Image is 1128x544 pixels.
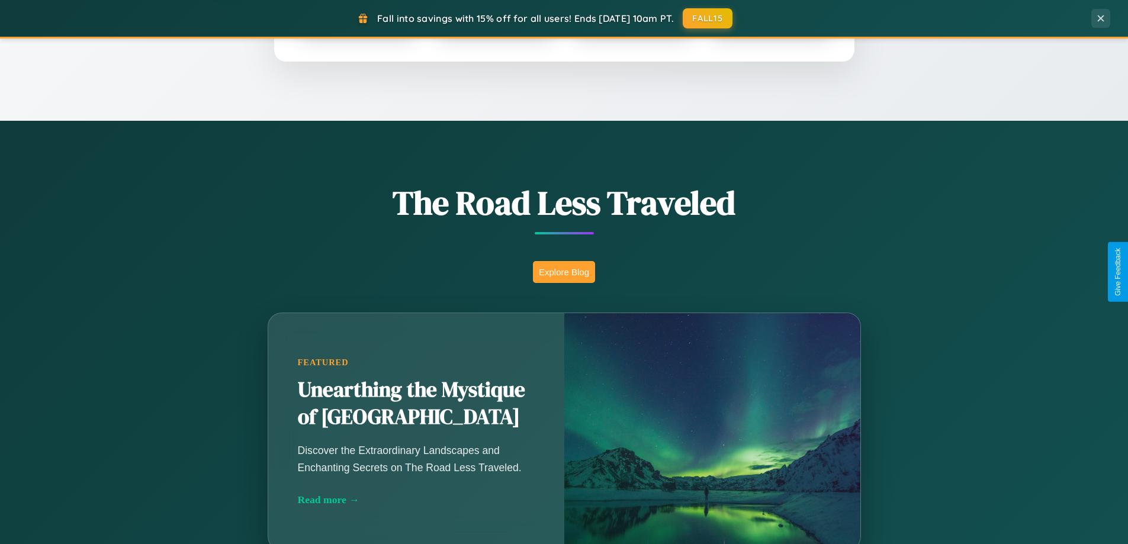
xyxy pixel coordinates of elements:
div: Featured [298,358,535,368]
p: Discover the Extraordinary Landscapes and Enchanting Secrets on The Road Less Traveled. [298,442,535,475]
button: Explore Blog [533,261,595,283]
h1: The Road Less Traveled [209,180,920,226]
button: FALL15 [683,8,732,28]
div: Give Feedback [1114,248,1122,296]
span: Fall into savings with 15% off for all users! Ends [DATE] 10am PT. [377,12,674,24]
h2: Unearthing the Mystique of [GEOGRAPHIC_DATA] [298,376,535,431]
div: Read more → [298,494,535,506]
